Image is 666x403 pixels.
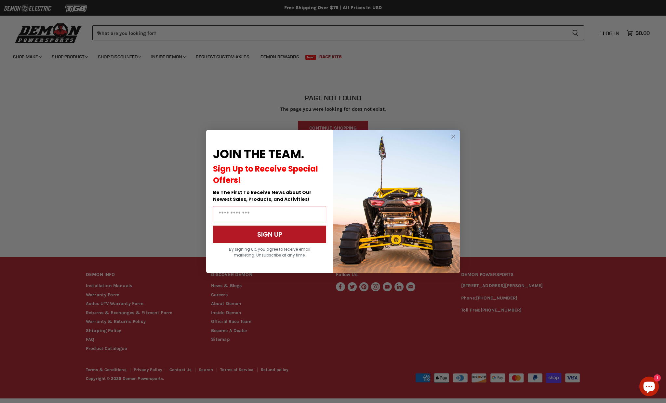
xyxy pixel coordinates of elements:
[213,146,304,162] span: JOIN THE TEAM.
[213,226,326,243] button: SIGN UP
[449,132,457,141] button: Close dialog
[213,163,318,186] span: Sign Up to Receive Special Offers!
[213,189,312,202] span: Be The First To Receive News about Our Newest Sales, Products, and Activities!
[637,377,661,398] inbox-online-store-chat: Shopify online store chat
[333,130,460,273] img: a9095488-b6e7-41ba-879d-588abfab540b.jpeg
[213,206,326,222] input: Email Address
[229,246,310,258] span: By signing up, you agree to receive email marketing. Unsubscribe at any time.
